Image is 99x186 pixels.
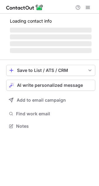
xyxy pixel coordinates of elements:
button: Find work email [6,109,95,118]
span: Find work email [16,111,93,117]
span: AI write personalized message [17,83,83,88]
span: Add to email campaign [17,98,66,103]
button: save-profile-one-click [6,65,95,76]
button: Notes [6,122,95,131]
button: Add to email campaign [6,95,95,106]
span: ‌ [10,34,92,39]
span: Notes [16,123,93,129]
span: ‌ [10,41,92,46]
p: Loading contact info [10,19,92,24]
img: ContactOut v5.3.10 [6,4,43,11]
div: Save to List / ATS / CRM [17,68,84,73]
span: ‌ [10,28,92,33]
button: AI write personalized message [6,80,95,91]
span: ‌ [10,48,92,53]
